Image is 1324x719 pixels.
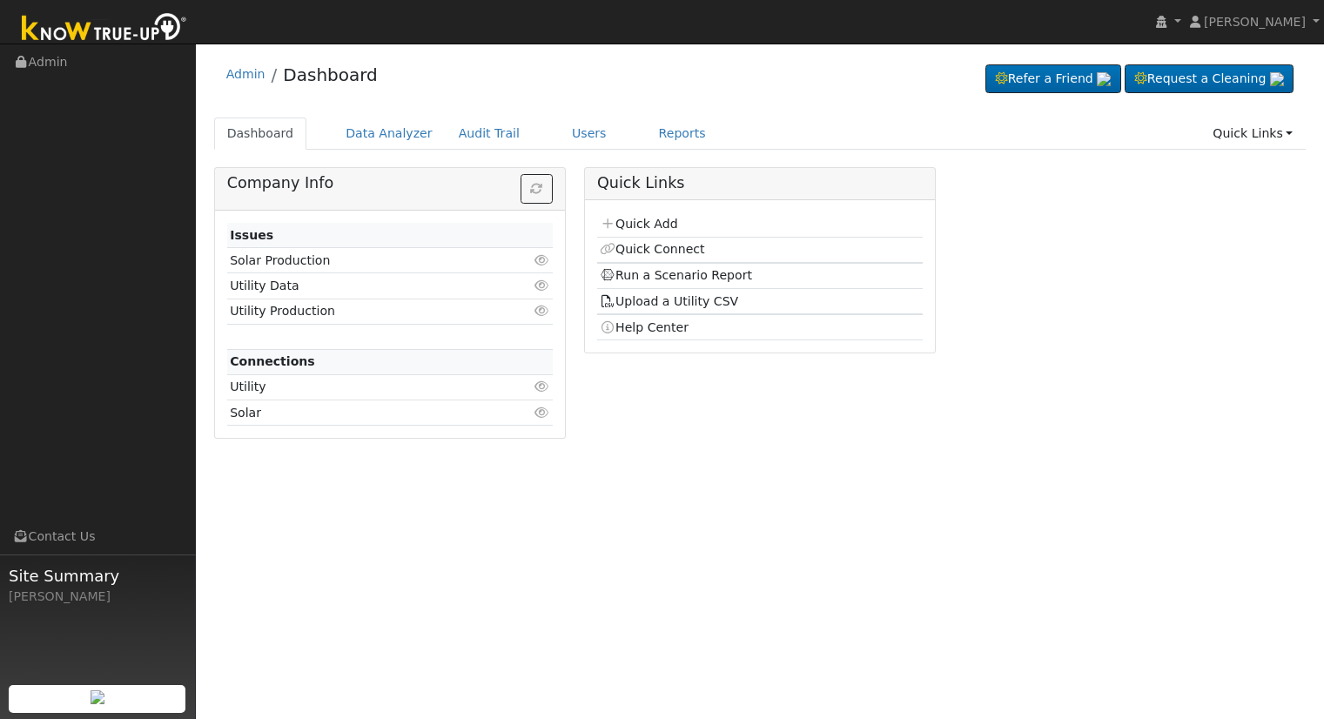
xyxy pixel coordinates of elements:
span: Site Summary [9,564,186,588]
a: Quick Links [1200,118,1306,150]
h5: Company Info [227,174,553,192]
a: Quick Connect [600,242,704,256]
a: Help Center [600,320,689,334]
i: Click to view [534,279,550,292]
td: Utility Production [227,299,501,324]
a: Upload a Utility CSV [600,294,738,308]
a: Request a Cleaning [1125,64,1294,94]
h5: Quick Links [597,174,923,192]
a: Audit Trail [446,118,533,150]
div: [PERSON_NAME] [9,588,186,606]
a: Dashboard [283,64,378,85]
a: Refer a Friend [985,64,1121,94]
i: Click to view [534,254,550,266]
i: Click to view [534,305,550,317]
td: Solar [227,400,501,426]
img: Know True-Up [13,10,196,49]
a: Quick Add [600,217,677,231]
img: retrieve [1097,72,1111,86]
td: Utility [227,374,501,400]
img: retrieve [1270,72,1284,86]
a: Users [559,118,620,150]
span: [PERSON_NAME] [1204,15,1306,29]
strong: Issues [230,228,273,242]
i: Click to view [534,380,550,393]
a: Run a Scenario Report [600,268,752,282]
a: Admin [226,67,265,81]
i: Click to view [534,407,550,419]
a: Reports [646,118,719,150]
strong: Connections [230,354,315,368]
td: Utility Data [227,273,501,299]
a: Data Analyzer [333,118,446,150]
td: Solar Production [227,248,501,273]
a: Dashboard [214,118,307,150]
img: retrieve [91,690,104,704]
